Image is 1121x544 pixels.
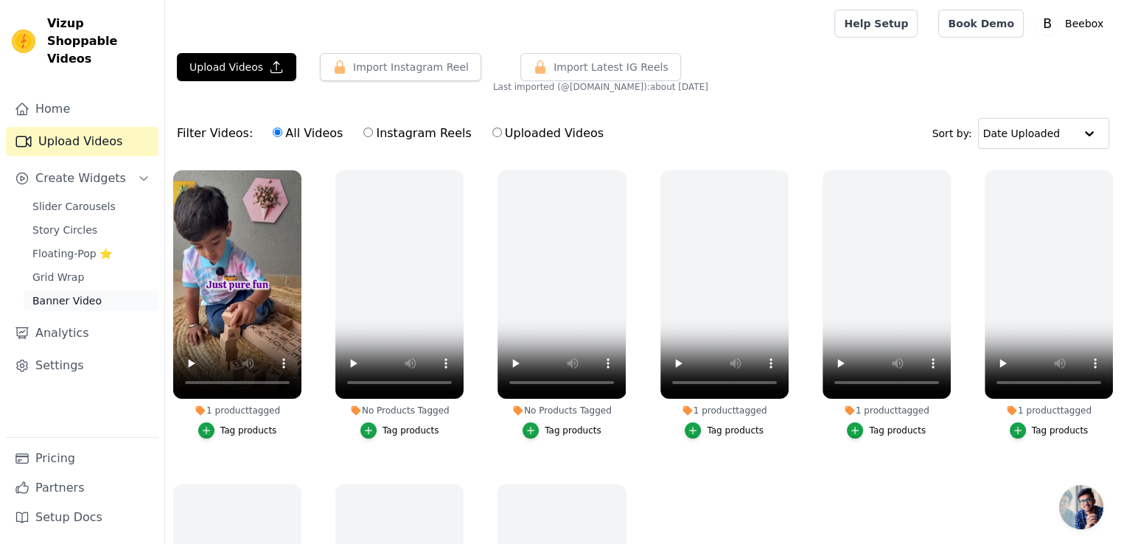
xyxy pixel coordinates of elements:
div: No Products Tagged [497,405,626,416]
span: Import Latest IG Reels [553,60,668,74]
span: Banner Video [32,293,102,308]
a: Story Circles [24,220,158,240]
button: Tag products [847,422,926,439]
a: Banner Video [24,290,158,311]
span: Story Circles [32,223,97,237]
a: Upload Videos [6,127,158,156]
input: All Videos [273,128,282,137]
span: Grid Wrap [32,270,84,285]
label: All Videos [272,124,343,143]
button: Import Latest IG Reels [520,53,681,81]
a: Partners [6,473,158,503]
label: Instagram Reels [363,124,472,143]
input: Instagram Reels [363,128,373,137]
div: Tag products [1032,425,1089,436]
a: Grid Wrap [24,267,158,287]
div: 1 product tagged [660,405,789,416]
button: Tag products [685,422,764,439]
button: B Beebox [1036,10,1109,37]
a: Settings [6,351,158,380]
button: Tag products [523,422,601,439]
a: Floating-Pop ⭐ [24,243,158,264]
div: Tag products [707,425,764,436]
span: Create Widgets [35,170,126,187]
button: Import Instagram Reel [320,53,481,81]
span: Last imported (@ [DOMAIN_NAME] ): about [DATE] [493,81,708,93]
div: Tag products [545,425,601,436]
div: No Products Tagged [335,405,464,416]
div: Filter Videos: [177,116,612,150]
div: 1 product tagged [985,405,1113,416]
button: Create Widgets [6,164,158,193]
a: Analytics [6,318,158,348]
a: Help Setup [834,10,918,38]
span: Vizup Shoppable Videos [47,15,153,68]
img: Vizup [12,29,35,53]
button: Tag products [1010,422,1089,439]
a: Slider Carousels [24,196,158,217]
text: B [1043,16,1052,31]
p: Beebox [1059,10,1109,37]
div: 1 product tagged [823,405,951,416]
button: Tag products [198,422,277,439]
div: Sort by: [932,118,1110,149]
span: Slider Carousels [32,199,116,214]
button: Tag products [360,422,439,439]
a: Book Demo [938,10,1023,38]
a: Home [6,94,158,124]
input: Uploaded Videos [492,128,502,137]
div: 1 product tagged [173,405,301,416]
div: Tag products [383,425,439,436]
button: Upload Videos [177,53,296,81]
label: Uploaded Videos [492,124,604,143]
a: Pricing [6,444,158,473]
a: Open chat [1059,485,1103,529]
span: Floating-Pop ⭐ [32,246,112,261]
div: Tag products [220,425,277,436]
div: Tag products [869,425,926,436]
a: Setup Docs [6,503,158,532]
